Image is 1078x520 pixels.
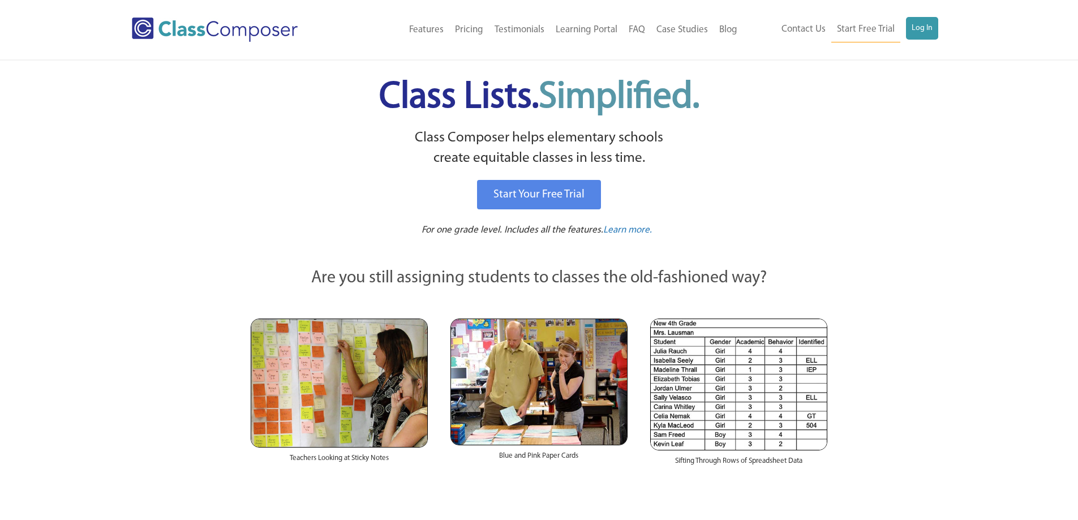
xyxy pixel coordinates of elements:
a: Log In [906,17,938,40]
span: Simplified. [539,79,699,116]
a: Start Free Trial [831,17,900,42]
img: Blue and Pink Paper Cards [450,319,628,445]
a: Testimonials [489,18,550,42]
img: Class Composer [132,18,298,42]
span: Learn more. [603,225,652,235]
a: Features [403,18,449,42]
span: For one grade level. Includes all the features. [422,225,603,235]
span: Class Lists. [379,79,699,116]
nav: Header Menu [344,18,743,42]
div: Teachers Looking at Sticky Notes [251,448,428,475]
p: Are you still assigning students to classes the old-fashioned way? [251,266,828,291]
a: Start Your Free Trial [477,180,601,209]
div: Blue and Pink Paper Cards [450,445,628,472]
img: Teachers Looking at Sticky Notes [251,319,428,448]
a: Learning Portal [550,18,623,42]
a: FAQ [623,18,651,42]
nav: Header Menu [743,17,938,42]
a: Learn more. [603,224,652,238]
img: Spreadsheets [650,319,827,450]
a: Contact Us [776,17,831,42]
a: Pricing [449,18,489,42]
a: Case Studies [651,18,714,42]
div: Sifting Through Rows of Spreadsheet Data [650,450,827,478]
p: Class Composer helps elementary schools create equitable classes in less time. [249,128,830,169]
a: Blog [714,18,743,42]
span: Start Your Free Trial [493,189,585,200]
